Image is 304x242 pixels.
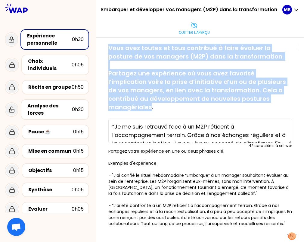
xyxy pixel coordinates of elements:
p: Vous avez toutes et tous contribué à faire évoluer la posture de vos managers (M2P) dans la trans... [108,44,292,111]
div: 0h05 [72,186,84,193]
p: Partagez votre expérience en une ou deux phrases clé. Exemples d'expérience : - "J’ai confié le r... [108,148,292,227]
div: Objectifs [28,167,73,174]
div: Mise en commun [28,148,73,155]
p: Quitter l'aperçu [179,30,210,35]
p: MB [284,7,290,13]
div: Choix individuels [28,58,72,72]
div: 0h15 [73,148,84,155]
div: Ouvrir le chat [7,218,25,236]
div: Synthèse [28,186,72,193]
div: 0h15 [73,128,84,135]
div: 0h50 [72,84,84,91]
div: 0h15 [73,167,84,174]
div: 42 caractères à enlever [249,143,292,148]
div: Récits en groupe [28,84,72,91]
div: Analyse des forces [27,102,72,117]
div: 0h05 [72,61,84,68]
div: Expérience personnelle [27,32,72,47]
button: MB [282,5,299,14]
div: 0h05 [72,205,84,213]
div: 0h30 [72,36,84,43]
div: Pause ☕️ [28,128,73,135]
textarea: “Je me suis retrouvé face à un M2P réticent à l’accompagnement terrain. Grâce à nos échanges régu... [108,119,292,143]
button: Quitter l'aperçu [176,19,212,37]
div: 0h20 [72,106,84,113]
div: Evaluer [28,205,72,213]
